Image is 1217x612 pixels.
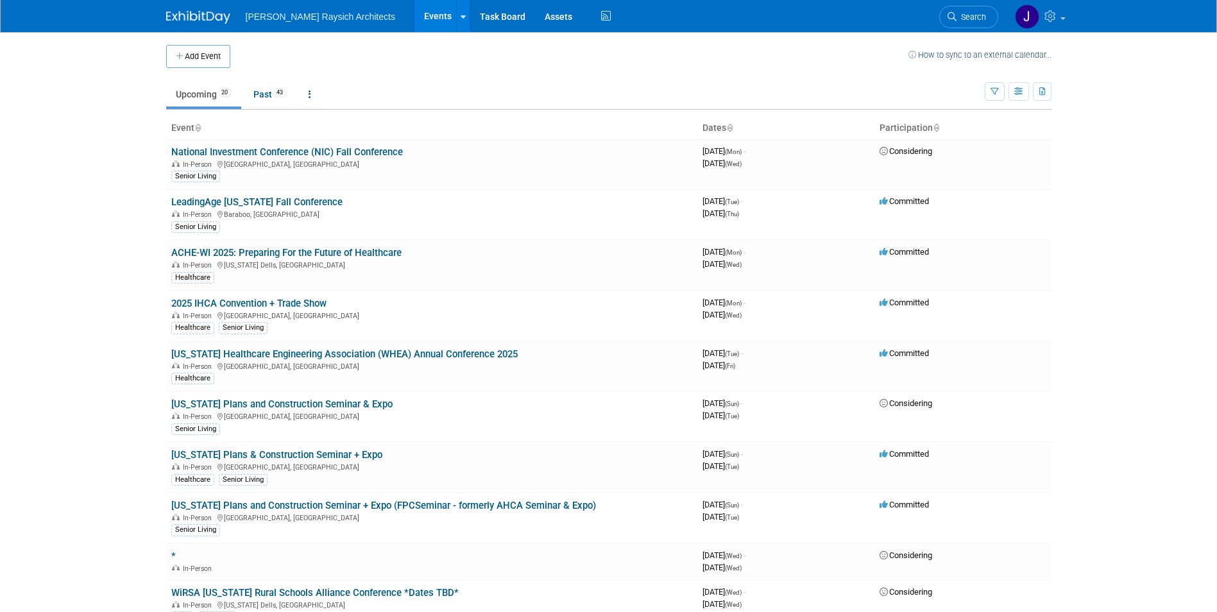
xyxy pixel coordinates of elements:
a: Sort by Start Date [726,123,733,133]
span: [DATE] [702,587,745,597]
a: LeadingAge [US_STATE] Fall Conference [171,196,343,208]
span: (Tue) [725,198,739,205]
a: Upcoming20 [166,82,241,106]
span: Committed [880,500,929,509]
div: [GEOGRAPHIC_DATA], [GEOGRAPHIC_DATA] [171,411,692,421]
span: [DATE] [702,500,743,509]
img: In-Person Event [172,601,180,608]
span: [DATE] [702,361,735,370]
a: [US_STATE] Healthcare Engineering Association (WHEA) Annual Conference 2025 [171,348,518,360]
span: Considering [880,398,932,408]
span: [DATE] [702,411,739,420]
span: [DATE] [702,512,739,522]
a: Sort by Event Name [194,123,201,133]
span: (Sun) [725,502,739,509]
img: In-Person Event [172,463,180,470]
span: In-Person [183,261,216,269]
a: Sort by Participation Type [933,123,939,133]
span: Considering [880,550,932,560]
img: In-Person Event [172,261,180,268]
span: - [741,500,743,509]
span: [DATE] [702,599,742,609]
span: In-Person [183,160,216,169]
span: [DATE] [702,158,742,168]
span: In-Person [183,463,216,472]
div: Healthcare [171,373,214,384]
a: WiRSA [US_STATE] Rural Schools Alliance Conference *Dates TBD* [171,587,459,599]
span: (Wed) [725,552,742,559]
img: In-Person Event [172,362,180,369]
span: (Mon) [725,300,742,307]
span: In-Person [183,601,216,609]
a: [US_STATE] Plans & Construction Seminar + Expo [171,449,382,461]
span: Committed [880,247,929,257]
span: - [744,298,745,307]
span: (Wed) [725,312,742,319]
span: 20 [217,88,232,98]
div: Senior Living [171,171,220,182]
div: Healthcare [171,322,214,334]
span: In-Person [183,210,216,219]
div: [GEOGRAPHIC_DATA], [GEOGRAPHIC_DATA] [171,310,692,320]
span: - [744,550,745,560]
span: In-Person [183,514,216,522]
span: - [744,587,745,597]
span: - [741,348,743,358]
span: In-Person [183,565,216,573]
a: Search [939,6,998,28]
span: [DATE] [702,461,739,471]
span: [DATE] [702,550,745,560]
span: (Mon) [725,249,742,256]
span: Committed [880,348,929,358]
span: - [741,449,743,459]
div: Senior Living [219,474,268,486]
span: Considering [880,146,932,156]
span: - [741,196,743,206]
span: In-Person [183,412,216,421]
th: Dates [697,117,874,139]
div: [GEOGRAPHIC_DATA], [GEOGRAPHIC_DATA] [171,461,692,472]
img: In-Person Event [172,412,180,419]
span: (Wed) [725,601,742,608]
a: ACHE-WI 2025: Preparing For the Future of Healthcare [171,247,402,259]
div: [US_STATE] Dells, [GEOGRAPHIC_DATA] [171,599,692,609]
span: Committed [880,196,929,206]
span: - [741,398,743,408]
span: (Sun) [725,451,739,458]
div: Senior Living [171,221,220,233]
div: [GEOGRAPHIC_DATA], [GEOGRAPHIC_DATA] [171,512,692,522]
span: (Fri) [725,362,735,370]
a: National Investment Conference (NIC) Fall Conference [171,146,403,158]
span: Committed [880,298,929,307]
span: [DATE] [702,449,743,459]
img: In-Person Event [172,565,180,571]
img: In-Person Event [172,160,180,167]
span: Committed [880,449,929,459]
span: [DATE] [702,398,743,408]
span: (Mon) [725,148,742,155]
span: (Wed) [725,589,742,596]
img: In-Person Event [172,312,180,318]
th: Event [166,117,697,139]
img: Jenna Hammer [1015,4,1039,29]
a: How to sync to an external calendar... [908,50,1051,60]
span: (Tue) [725,412,739,420]
span: [DATE] [702,208,739,218]
span: [DATE] [702,196,743,206]
div: [GEOGRAPHIC_DATA], [GEOGRAPHIC_DATA] [171,158,692,169]
span: [DATE] [702,563,742,572]
img: In-Person Event [172,514,180,520]
div: Senior Living [171,524,220,536]
div: [GEOGRAPHIC_DATA], [GEOGRAPHIC_DATA] [171,361,692,371]
span: (Wed) [725,160,742,167]
div: Senior Living [219,322,268,334]
div: Senior Living [171,423,220,435]
img: In-Person Event [172,210,180,217]
a: [US_STATE] Plans and Construction Seminar + Expo (FPCSeminar - formerly AHCA Seminar & Expo) [171,500,596,511]
img: ExhibitDay [166,11,230,24]
div: [US_STATE] Dells, [GEOGRAPHIC_DATA] [171,259,692,269]
th: Participation [874,117,1051,139]
span: (Tue) [725,514,739,521]
span: (Tue) [725,350,739,357]
span: (Wed) [725,261,742,268]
